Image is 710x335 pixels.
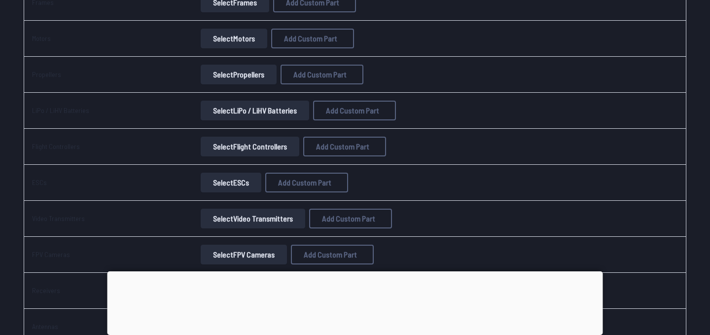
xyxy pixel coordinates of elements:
[278,179,331,186] span: Add Custom Part
[32,70,61,78] a: Propellers
[316,143,369,150] span: Add Custom Part
[201,209,305,228] button: SelectVideo Transmitters
[199,245,289,264] a: SelectFPV Cameras
[199,101,311,120] a: SelectLiPo / LiHV Batteries
[313,101,396,120] button: Add Custom Part
[271,29,354,48] button: Add Custom Part
[32,286,60,295] a: Receivers
[309,209,392,228] button: Add Custom Part
[293,71,347,78] span: Add Custom Part
[303,137,386,156] button: Add Custom Part
[201,245,287,264] button: SelectFPV Cameras
[304,251,357,259] span: Add Custom Part
[32,106,89,114] a: LiPo / LiHV Batteries
[107,271,603,333] iframe: Advertisement
[199,137,301,156] a: SelectFlight Controllers
[32,250,70,259] a: FPV Cameras
[322,215,375,223] span: Add Custom Part
[201,173,261,192] button: SelectESCs
[32,142,80,150] a: Flight Controllers
[201,65,277,84] button: SelectPropellers
[281,65,363,84] button: Add Custom Part
[291,245,374,264] button: Add Custom Part
[201,137,299,156] button: SelectFlight Controllers
[32,322,58,331] a: Antennas
[201,29,267,48] button: SelectMotors
[32,34,51,42] a: Motors
[284,35,337,42] span: Add Custom Part
[326,107,379,114] span: Add Custom Part
[199,29,269,48] a: SelectMotors
[32,214,85,223] a: Video Transmitters
[32,178,47,186] a: ESCs
[265,173,348,192] button: Add Custom Part
[199,173,263,192] a: SelectESCs
[199,65,279,84] a: SelectPropellers
[199,209,307,228] a: SelectVideo Transmitters
[201,101,309,120] button: SelectLiPo / LiHV Batteries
